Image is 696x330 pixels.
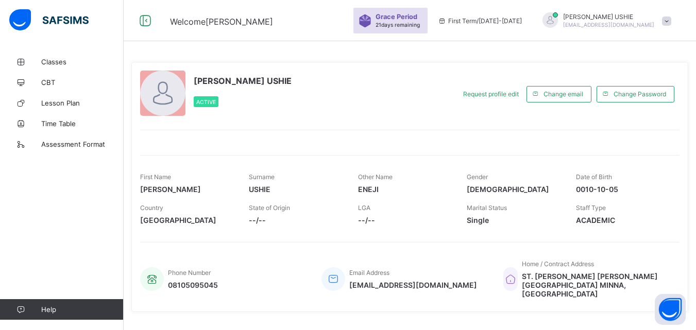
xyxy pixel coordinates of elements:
span: Active [196,99,216,105]
button: Open asap [655,294,686,325]
span: Change email [544,90,583,98]
span: Date of Birth [576,173,612,181]
span: Grace Period [376,13,417,21]
span: Email Address [349,269,389,276]
span: Marital Status [467,204,507,212]
span: Classes [41,58,124,66]
span: Welcome [PERSON_NAME] [170,16,273,27]
span: Surname [249,173,275,181]
span: Other Name [358,173,393,181]
span: --/-- [358,216,451,224]
span: Staff Type [576,204,606,212]
span: [DEMOGRAPHIC_DATA] [467,185,560,194]
span: 21 days remaining [376,22,420,28]
span: [EMAIL_ADDRESS][DOMAIN_NAME] [563,22,654,28]
span: ENEJI [358,185,451,194]
span: [PERSON_NAME] USHIE [563,13,654,21]
span: [GEOGRAPHIC_DATA] [140,216,233,224]
span: Assessment Format [41,140,124,148]
span: [PERSON_NAME] [140,185,233,194]
span: Change Password [614,90,666,98]
span: USHIE [249,185,342,194]
span: 08105095045 [168,281,218,289]
span: ST. [PERSON_NAME] [PERSON_NAME][GEOGRAPHIC_DATA] MINNA, [GEOGRAPHIC_DATA] [522,272,669,298]
img: sticker-purple.71386a28dfed39d6af7621340158ba97.svg [359,14,371,27]
span: [PERSON_NAME] USHIE [194,76,292,86]
span: session/term information [438,17,522,25]
span: --/-- [249,216,342,224]
span: Phone Number [168,269,211,276]
span: Request profile edit [463,90,519,98]
span: Single [467,216,560,224]
span: Gender [467,173,488,181]
span: 0010-10-05 [576,185,669,194]
span: Time Table [41,119,124,128]
span: [EMAIL_ADDRESS][DOMAIN_NAME] [349,281,477,289]
div: LINUSUSHIE [532,12,676,29]
span: LGA [358,204,370,212]
span: Country [140,204,163,212]
span: ACADEMIC [576,216,669,224]
span: State of Origin [249,204,290,212]
span: Home / Contract Address [522,260,594,268]
span: Help [41,305,123,314]
span: CBT [41,78,124,86]
span: First Name [140,173,171,181]
img: safsims [9,9,89,31]
span: Lesson Plan [41,99,124,107]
